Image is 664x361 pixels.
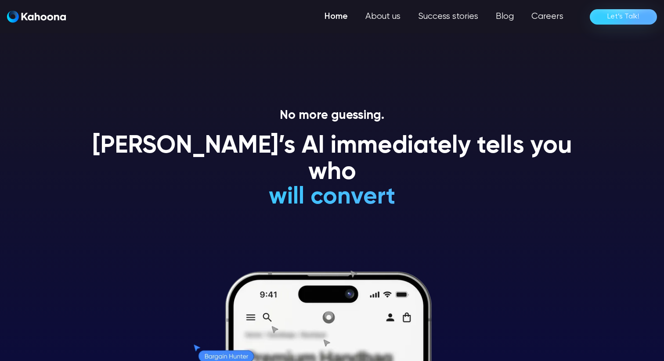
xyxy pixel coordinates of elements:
[82,108,582,123] p: No more guessing.
[487,8,523,25] a: Blog
[316,8,357,25] a: Home
[7,11,66,23] img: Kahoona logo white
[523,8,572,25] a: Careers
[607,10,639,24] div: Let’s Talk!
[409,8,487,25] a: Success stories
[7,11,66,23] a: home
[82,133,582,186] h1: [PERSON_NAME]’s AI immediately tells you who
[357,8,409,25] a: About us
[203,184,462,210] h1: will convert
[590,9,657,25] a: Let’s Talk!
